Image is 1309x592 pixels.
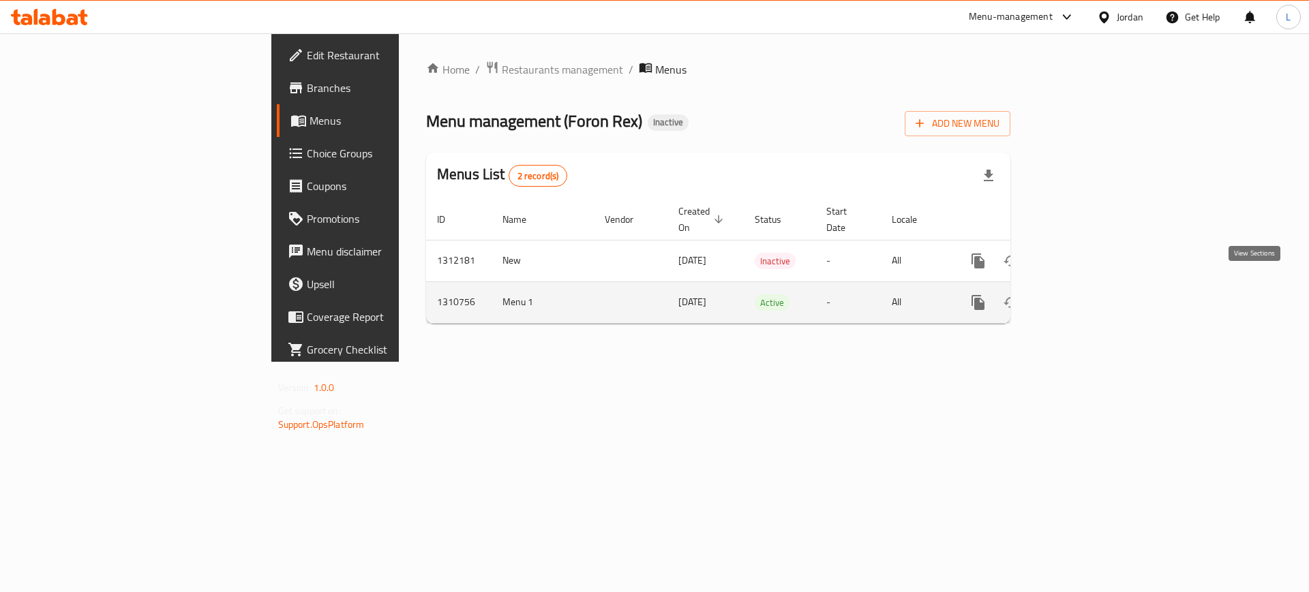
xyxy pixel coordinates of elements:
[655,61,687,78] span: Menus
[755,253,796,269] div: Inactive
[509,170,567,183] span: 2 record(s)
[1286,10,1291,25] span: L
[995,286,1027,319] button: Change Status
[310,112,479,129] span: Menus
[881,240,951,281] td: All
[307,145,479,161] span: Choice Groups
[492,240,594,281] td: New
[277,137,490,170] a: Choice Groups
[951,199,1104,240] th: Actions
[678,203,727,236] span: Created On
[277,235,490,268] a: Menu disclaimer
[307,243,479,260] span: Menu disclaimer
[826,203,864,236] span: Start Date
[962,286,995,319] button: more
[678,293,706,311] span: [DATE]
[437,211,463,228] span: ID
[648,116,689,128] span: Inactive
[881,281,951,323] td: All
[307,309,479,325] span: Coverage Report
[815,240,881,281] td: -
[307,178,479,194] span: Coupons
[277,72,490,104] a: Branches
[962,245,995,277] button: more
[277,170,490,202] a: Coupons
[307,47,479,63] span: Edit Restaurant
[277,39,490,72] a: Edit Restaurant
[916,115,999,132] span: Add New Menu
[278,402,341,420] span: Get support on:
[307,276,479,292] span: Upsell
[437,164,567,187] h2: Menus List
[755,253,796,269] span: Inactive
[969,9,1053,25] div: Menu-management
[426,106,642,136] span: Menu management ( Foron Rex )
[995,245,1027,277] button: Change Status
[629,61,633,78] li: /
[426,61,1010,78] nav: breadcrumb
[278,379,312,396] span: Version:
[307,211,479,227] span: Promotions
[815,281,881,323] td: -
[426,199,1104,324] table: enhanced table
[277,104,490,137] a: Menus
[905,111,1010,136] button: Add New Menu
[277,202,490,235] a: Promotions
[605,211,651,228] span: Vendor
[502,61,623,78] span: Restaurants management
[314,379,335,396] span: 1.0.0
[755,295,789,311] span: Active
[972,159,1005,192] div: Export file
[277,333,490,366] a: Grocery Checklist
[502,211,544,228] span: Name
[892,211,935,228] span: Locale
[648,114,689,131] div: Inactive
[1117,10,1143,25] div: Jordan
[277,268,490,300] a: Upsell
[307,341,479,358] span: Grocery Checklist
[307,80,479,96] span: Branches
[485,61,623,78] a: Restaurants management
[678,251,706,269] span: [DATE]
[278,416,365,433] a: Support.OpsPlatform
[492,281,594,323] td: Menu 1
[509,165,568,187] div: Total records count
[755,211,799,228] span: Status
[277,300,490,333] a: Coverage Report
